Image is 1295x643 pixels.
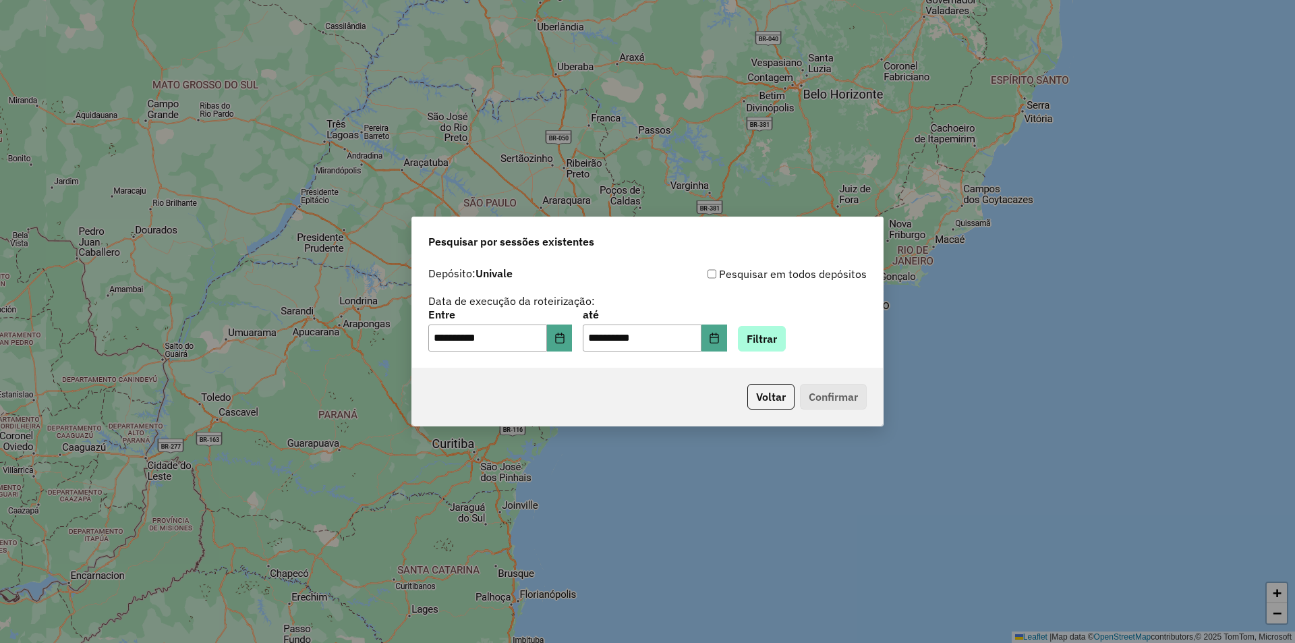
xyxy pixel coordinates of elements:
div: Pesquisar em todos depósitos [647,266,867,282]
label: Data de execução da roteirização: [428,293,595,309]
button: Voltar [747,384,795,410]
label: até [583,306,726,323]
button: Filtrar [738,326,786,352]
button: Choose Date [547,325,573,352]
span: Pesquisar por sessões existentes [428,233,594,250]
strong: Univale [476,267,513,280]
label: Entre [428,306,572,323]
button: Choose Date [701,325,727,352]
label: Depósito: [428,265,513,281]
